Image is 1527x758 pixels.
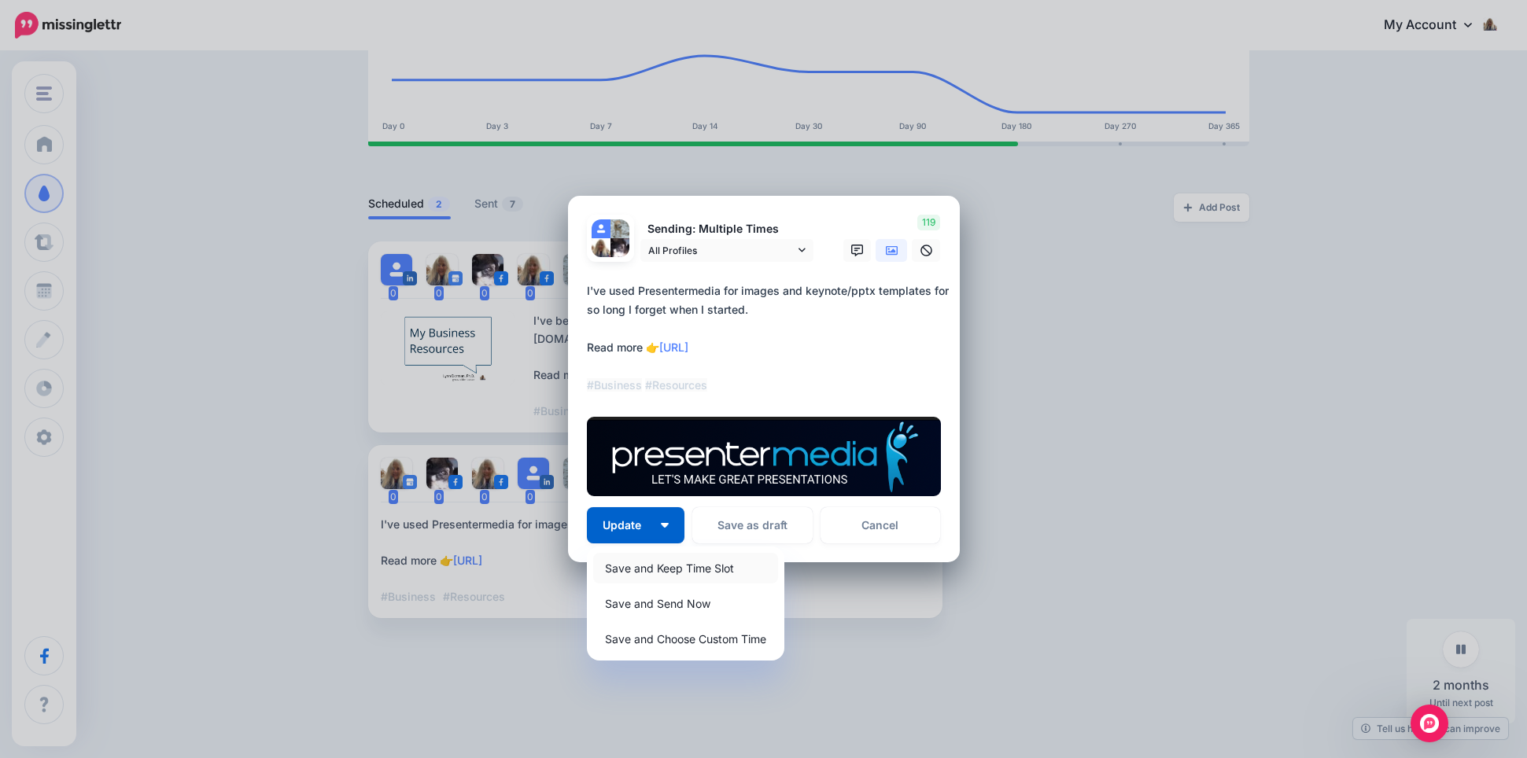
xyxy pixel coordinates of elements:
div: Open Intercom Messenger [1411,705,1448,742]
a: Save and Keep Time Slot [593,553,778,583]
span: Update [603,520,653,531]
a: All Profiles [640,239,813,262]
img: FGcMp5rI-5765.jpg [610,219,629,238]
div: Update [587,546,784,660]
a: Cancel [821,507,941,543]
button: Save as draft [692,507,813,543]
a: Save and Choose Custom Time [593,624,778,654]
p: Sending: Multiple Times [640,220,813,238]
img: user_default_image.png [592,219,610,238]
a: Save and Send Now [593,588,778,619]
div: I've used Presentermedia for images and keynote/pptx templates for so long I forget when I starte... [587,281,949,395]
img: 305496839_489328156533850_6752753964577243944_n-bsa67080.jpg [610,238,629,257]
button: Update [587,507,684,543]
img: arrow-down-white.png [661,523,669,528]
span: All Profiles [648,242,795,259]
img: 324574481_1403673757109188_1795860988169402933_n-bsa70410.jpg [592,238,610,257]
img: 6MD8PHTPWF2QNE2LE1QGU8DJLX9WOS1A.png [587,417,941,496]
span: 119 [917,215,940,230]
